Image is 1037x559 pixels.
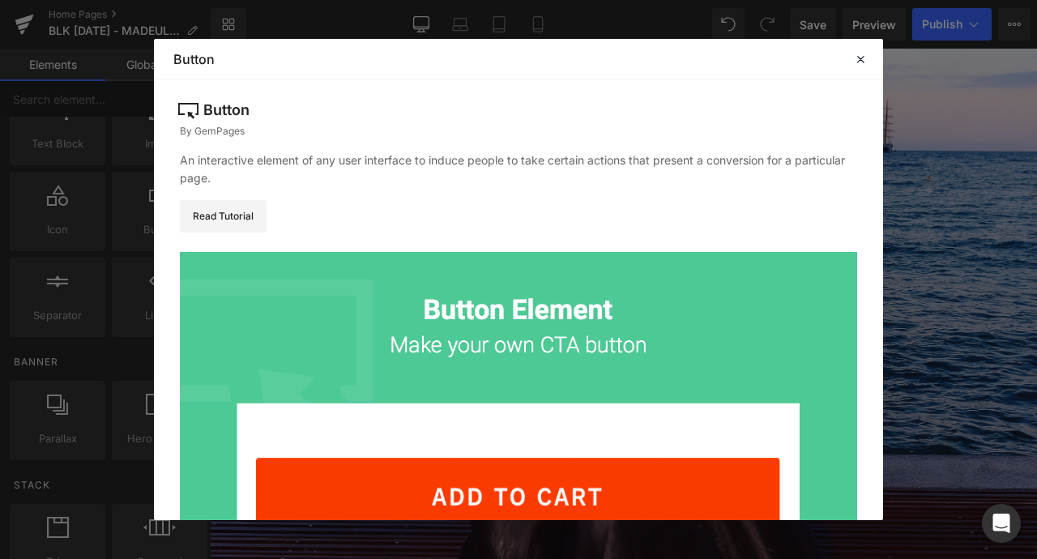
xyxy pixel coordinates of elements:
[173,49,215,69] div: Button
[982,504,1021,543] div: Open Intercom Messenger
[180,200,267,233] a: Read Tutorial
[180,151,857,187] div: An interactive element of any user interface to induce people to take certain actions that presen...
[180,124,857,139] div: By GemPages
[203,99,250,121] div: Button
